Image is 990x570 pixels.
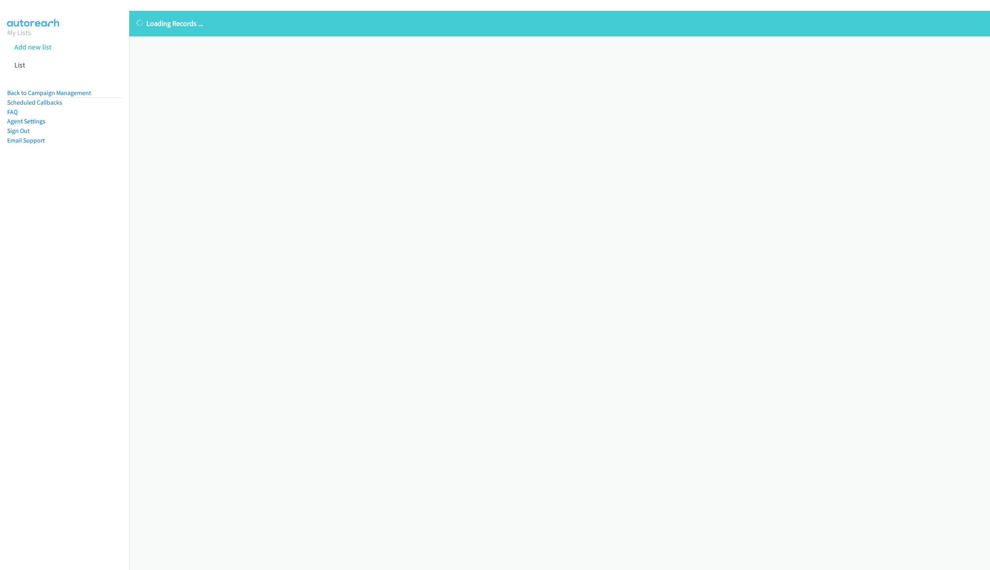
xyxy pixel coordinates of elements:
p: Loading Records ... [136,18,983,29]
a: List [14,60,25,69]
a: Sign Out [7,127,30,135]
a: Add new list [14,42,51,51]
a: Agent Settings [7,117,45,125]
a: My Lists [7,28,31,37]
a: Email Support [7,137,45,144]
a: Back to Campaign Management [7,89,91,97]
a: Scheduled Callbacks [7,99,62,106]
a: FAQ [7,108,18,116]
